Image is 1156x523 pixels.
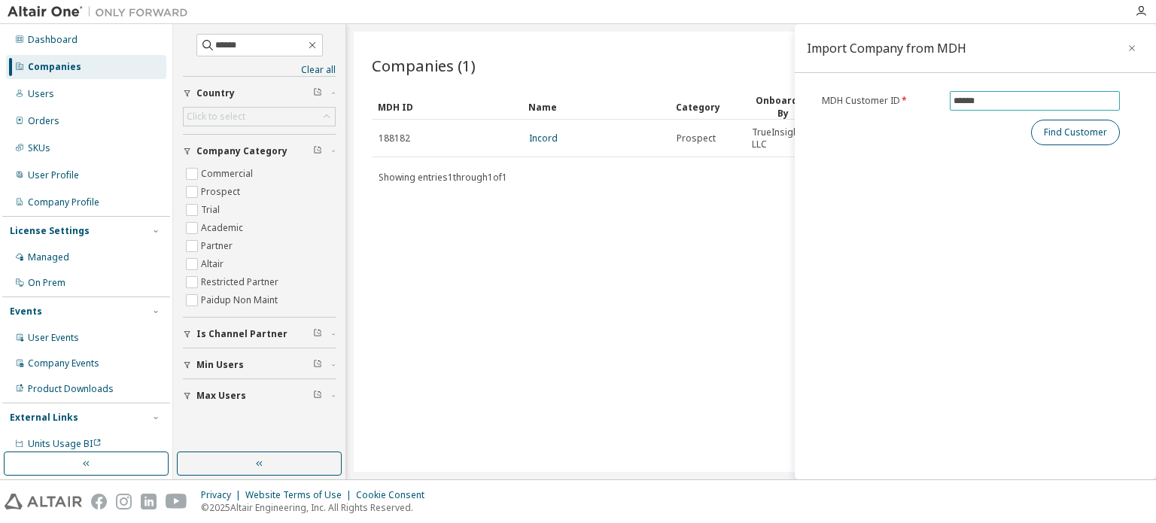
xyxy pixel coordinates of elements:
[822,95,941,107] label: MDH Customer ID
[28,88,54,100] div: Users
[10,225,90,237] div: License Settings
[28,383,114,395] div: Product Downloads
[28,196,99,208] div: Company Profile
[10,412,78,424] div: External Links
[196,359,244,371] span: Min Users
[187,111,245,123] div: Click to select
[28,169,79,181] div: User Profile
[245,489,356,501] div: Website Terms of Use
[183,64,336,76] a: Clear all
[28,115,59,127] div: Orders
[1031,120,1120,145] button: Find Customer
[116,494,132,509] img: instagram.svg
[183,348,336,382] button: Min Users
[10,306,42,318] div: Events
[196,87,235,99] span: Country
[201,501,433,514] p: © 2025 Altair Engineering, Inc. All Rights Reserved.
[201,219,246,237] label: Academic
[183,318,336,351] button: Is Channel Partner
[528,95,664,119] div: Name
[313,145,322,157] span: Clear filter
[379,171,507,184] span: Showing entries 1 through 1 of 1
[166,494,187,509] img: youtube.svg
[28,34,78,46] div: Dashboard
[751,94,814,120] div: Onboarded By
[313,328,322,340] span: Clear filter
[28,251,69,263] div: Managed
[91,494,107,509] img: facebook.svg
[676,95,739,119] div: Category
[28,332,79,344] div: User Events
[807,42,966,54] div: Import Company from MDH
[5,494,82,509] img: altair_logo.svg
[379,132,410,144] span: 188182
[201,489,245,501] div: Privacy
[8,5,196,20] img: Altair One
[28,61,81,73] div: Companies
[196,390,246,402] span: Max Users
[313,359,322,371] span: Clear filter
[28,437,102,450] span: Units Usage BI
[201,237,236,255] label: Partner
[313,390,322,402] span: Clear filter
[372,55,476,76] span: Companies (1)
[529,132,558,144] a: Incord
[378,95,516,119] div: MDH ID
[141,494,157,509] img: linkedin.svg
[201,255,227,273] label: Altair
[752,126,814,151] span: TrueInsight LLC
[196,328,287,340] span: Is Channel Partner
[201,201,223,219] label: Trial
[183,135,336,168] button: Company Category
[183,379,336,412] button: Max Users
[201,183,243,201] label: Prospect
[28,357,99,369] div: Company Events
[196,145,287,157] span: Company Category
[28,142,50,154] div: SKUs
[677,132,716,144] span: Prospect
[201,273,281,291] label: Restricted Partner
[184,108,335,126] div: Click to select
[313,87,322,99] span: Clear filter
[28,277,65,289] div: On Prem
[183,77,336,110] button: Country
[356,489,433,501] div: Cookie Consent
[201,165,256,183] label: Commercial
[201,291,281,309] label: Paidup Non Maint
